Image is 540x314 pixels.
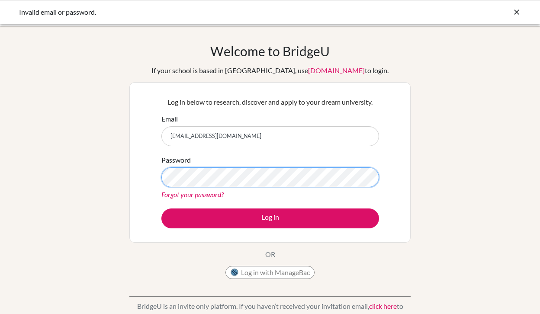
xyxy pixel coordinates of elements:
[161,114,178,124] label: Email
[19,7,391,17] div: Invalid email or password.
[225,266,315,279] button: Log in with ManageBac
[265,249,275,260] p: OR
[161,190,224,199] a: Forgot your password?
[210,43,330,59] h1: Welcome to BridgeU
[369,302,397,310] a: click here
[161,208,379,228] button: Log in
[161,155,191,165] label: Password
[161,97,379,107] p: Log in below to research, discover and apply to your dream university.
[308,66,365,74] a: [DOMAIN_NAME]
[151,65,389,76] div: If your school is based in [GEOGRAPHIC_DATA], use to login.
